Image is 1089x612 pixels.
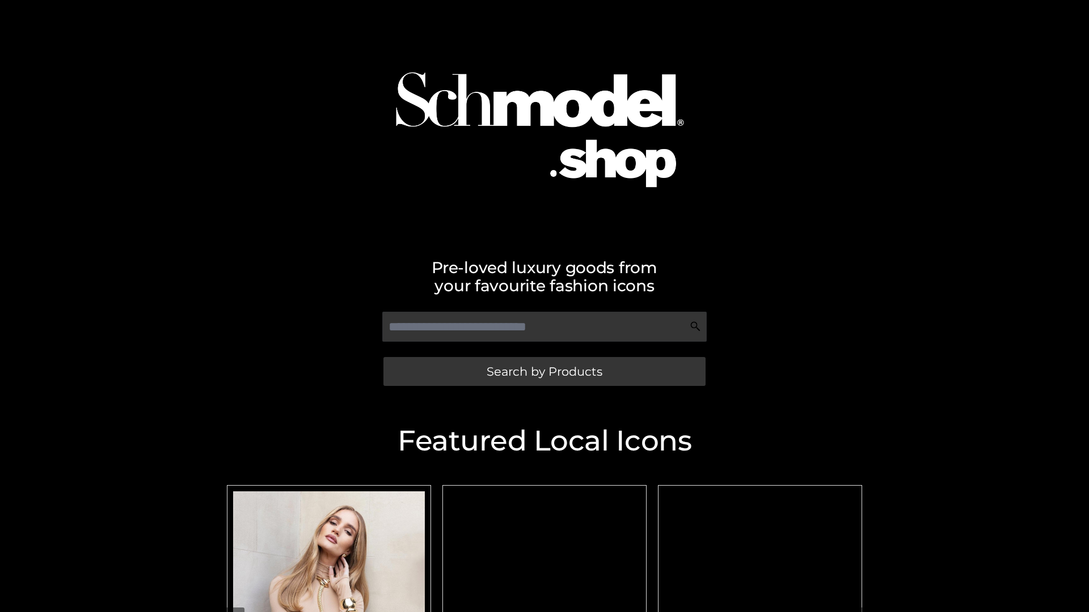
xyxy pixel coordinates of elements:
img: Search Icon [690,321,701,332]
span: Search by Products [487,365,602,377]
h2: Pre-loved luxury goods from your favourite fashion icons [221,258,868,295]
h2: Featured Local Icons​ [221,427,868,455]
a: Search by Products [383,357,706,386]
